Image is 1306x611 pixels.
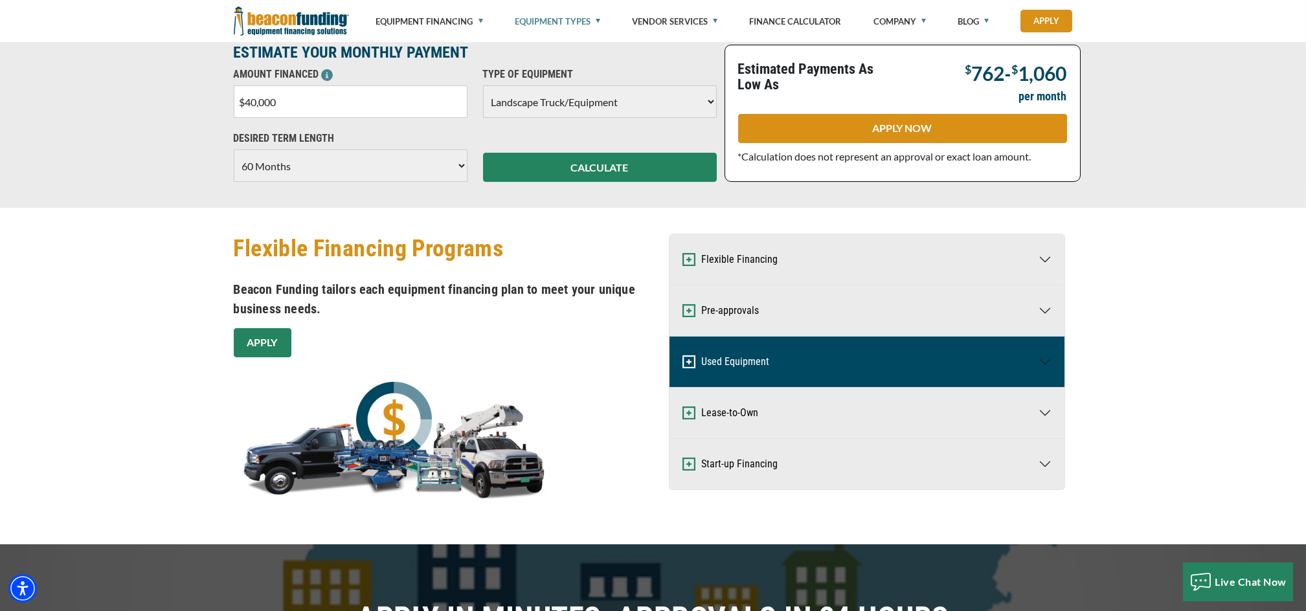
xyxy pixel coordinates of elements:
div: Accessibility Menu [8,574,37,603]
span: $ [1012,62,1019,76]
button: Used Equipment [670,337,1064,387]
img: Expand and Collapse Icon [682,253,695,266]
p: Estimated Payments As Low As [738,61,895,93]
p: TYPE OF EQUIPMENT [483,67,717,82]
button: Lease-to-Own [670,388,1064,438]
h2: Flexible Financing Programs [234,234,646,263]
span: *Calculation does not represent an approval or exact loan amount. [738,150,1031,162]
p: - [965,61,1067,82]
img: Collage [234,377,557,505]
input: $ [234,85,467,118]
a: Apply [1020,10,1072,32]
span: 762 [972,61,1005,85]
a: APPLY NOW [738,114,1067,143]
img: Expand and Collapse Icon [682,406,695,419]
button: Pre-approvals [670,285,1064,336]
button: Flexible Financing [670,234,1064,285]
img: Expand and Collapse Icon [682,458,695,471]
p: AMOUNT FINANCED [234,67,467,82]
a: APPLY - open in a new tab [234,328,291,357]
button: CALCULATE [483,153,717,182]
span: $ [965,62,972,76]
h5: Beacon Funding tailors each equipment financing plan to meet your unique business needs. [234,280,646,318]
img: Expand and Collapse Icon [682,304,695,317]
p: DESIRED TERM LENGTH [234,131,467,146]
span: Live Chat Now [1215,575,1287,588]
img: Expand and Collapse Icon [682,355,695,368]
p: per month [1019,89,1067,104]
span: 1,060 [1019,61,1067,85]
p: ESTIMATE YOUR MONTHLY PAYMENT [234,45,717,60]
button: Live Chat Now [1183,562,1294,601]
button: Start-up Financing [670,439,1064,489]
